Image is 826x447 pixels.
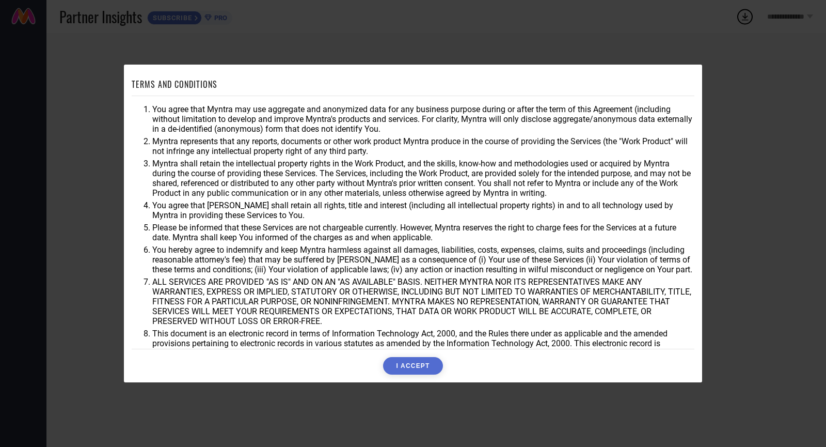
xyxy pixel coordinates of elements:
[152,136,694,156] li: Myntra represents that any reports, documents or other work product Myntra produce in the course ...
[152,201,694,220] li: You agree that [PERSON_NAME] shall retain all rights, title and interest (including all intellect...
[152,329,694,358] li: This document is an electronic record in terms of Information Technology Act, 2000, and the Rules...
[383,357,442,375] button: I ACCEPT
[152,277,694,326] li: ALL SERVICES ARE PROVIDED "AS IS" AND ON AN "AS AVAILABLE" BASIS. NEITHER MYNTRA NOR ITS REPRESEN...
[132,78,217,90] h1: TERMS AND CONDITIONS
[152,245,694,274] li: You hereby agree to indemnify and keep Myntra harmless against all damages, liabilities, costs, e...
[152,223,694,242] li: Please be informed that these Services are not chargeable currently. However, Myntra reserves the...
[152,159,694,198] li: Myntra shall retain the intellectual property rights in the Work Product, and the skills, know-ho...
[152,104,694,134] li: You agree that Myntra may use aggregate and anonymized data for any business purpose during or af...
